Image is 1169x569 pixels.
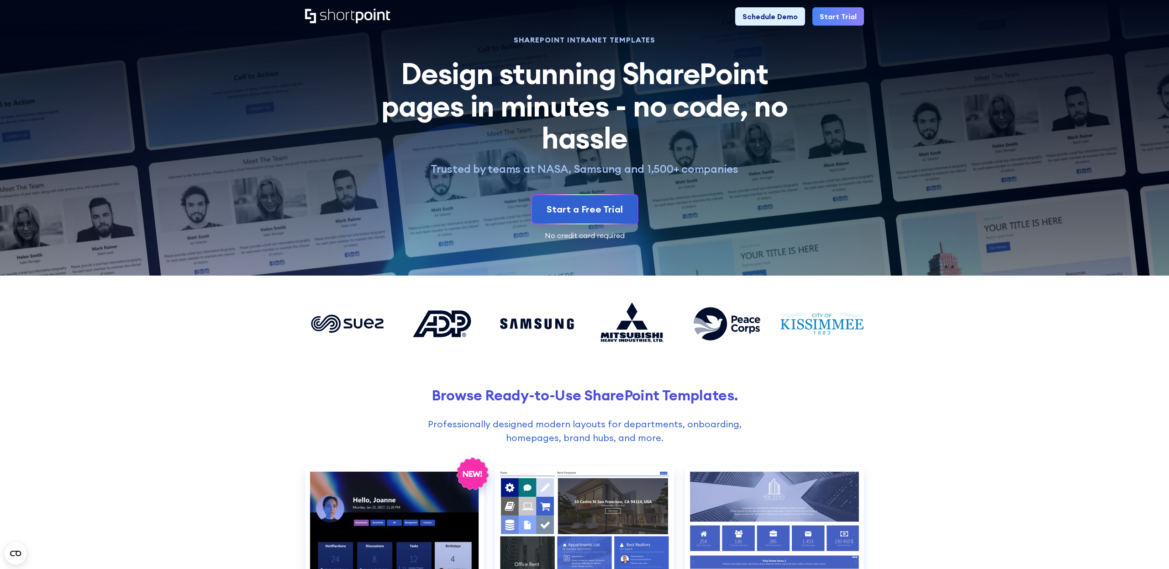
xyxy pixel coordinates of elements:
[305,9,390,24] a: Home
[371,37,798,43] h1: SHAREPOINT INTRANET TEMPLATES
[532,195,637,223] a: Start a Free Trial
[812,7,864,26] a: Start Trial
[305,387,864,404] h2: Browse Ready-to-Use SharePoint Templates.
[371,58,798,154] h2: Design stunning SharePoint pages in minutes - no code, no hassle
[5,542,26,564] button: Open CMP widget
[305,232,864,239] div: No credit card required
[735,7,805,26] a: Schedule Demo
[547,202,623,216] div: Start a Free Trial
[371,162,798,176] p: Trusted by teams at NASA, Samsung and 1,500+ companies
[1005,463,1169,569] iframe: Chat Widget
[405,417,764,445] p: Professionally designed modern layouts for departments, onboarding, homepages, brand hubs, and more.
